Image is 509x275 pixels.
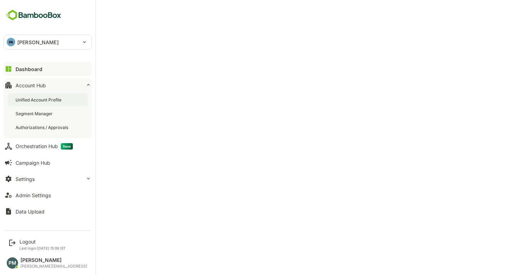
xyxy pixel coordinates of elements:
[4,78,92,92] button: Account Hub
[4,139,92,153] button: Orchestration HubNew
[16,82,46,88] div: Account Hub
[16,160,50,166] div: Campaign Hub
[16,209,45,215] div: Data Upload
[4,204,92,218] button: Data Upload
[19,239,66,245] div: Logout
[19,246,66,250] p: Last login: [DATE] 15:08 IST
[61,143,73,150] span: New
[21,264,87,269] div: [PERSON_NAME][EMAIL_ADDRESS]
[16,192,51,198] div: Admin Settings
[4,35,92,49] div: PA[PERSON_NAME]
[17,39,59,46] p: [PERSON_NAME]
[7,38,15,46] div: PA
[4,8,63,22] img: BambooboxFullLogoMark.5f36c76dfaba33ec1ec1367b70bb1252.svg
[16,143,73,150] div: Orchestration Hub
[16,97,63,103] div: Unified Account Profile
[16,111,54,117] div: Segment Manager
[7,257,18,269] div: PM
[16,124,70,130] div: Authorizations / Approvals
[4,156,92,170] button: Campaign Hub
[16,176,35,182] div: Settings
[21,257,87,263] div: [PERSON_NAME]
[4,188,92,202] button: Admin Settings
[4,172,92,186] button: Settings
[4,62,92,76] button: Dashboard
[16,66,42,72] div: Dashboard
